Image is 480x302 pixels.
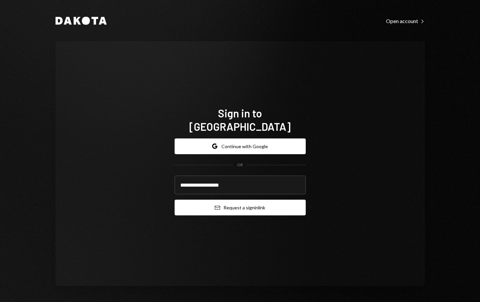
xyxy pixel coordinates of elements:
div: OR [237,162,243,168]
button: Continue with Google [175,138,306,154]
h1: Sign in to [GEOGRAPHIC_DATA] [175,106,306,133]
a: Open account [386,17,425,24]
button: Request a signinlink [175,200,306,215]
div: Open account [386,18,425,24]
